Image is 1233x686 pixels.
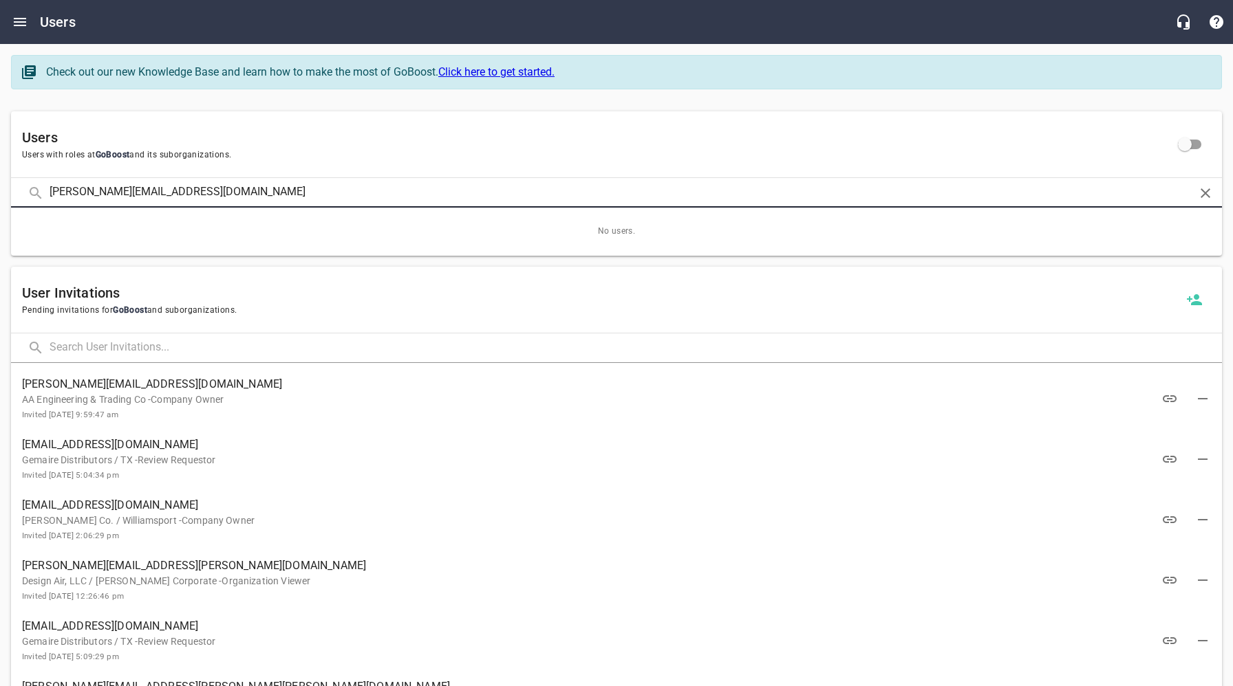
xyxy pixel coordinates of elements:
span: [PERSON_NAME][EMAIL_ADDRESS][DOMAIN_NAME] [22,376,1189,392]
input: Search User Invitations... [50,333,1222,363]
span: No users. [11,208,1222,256]
small: Invited [DATE] 12:26:46 pm [22,591,124,601]
span: Pending invitations for and suborganizations. [22,304,1178,318]
button: View Invitation Link [1153,624,1186,657]
p: [PERSON_NAME] Co. / Williamsport -Company Owner [22,513,1189,542]
button: View Invitation Link [1153,443,1186,476]
p: AA Engineering & Trading Co -Company Owner [22,392,1189,421]
button: Support Portal [1200,5,1233,38]
span: [PERSON_NAME][EMAIL_ADDRESS][PERSON_NAME][DOMAIN_NAME] [22,557,1189,574]
h6: User Invitations [22,282,1178,304]
button: Open drawer [3,5,36,38]
span: GoBoost [113,305,147,315]
span: GoBoost [96,150,130,159]
span: Users with roles at and its suborganizations. [22,148,1168,162]
span: [EMAIL_ADDRESS][DOMAIN_NAME] [22,618,1189,634]
div: Check out our new Knowledge Base and learn how to make the most of GoBoost. [46,64,1208,80]
small: Invited [DATE] 5:09:29 pm [22,652,119,661]
a: Click here to get started. [438,65,555,78]
span: [EMAIL_ADDRESS][DOMAIN_NAME] [22,497,1189,513]
p: Gemaire Distributors / TX -Review Requestor [22,453,1189,482]
button: Delete Invitation [1186,443,1219,476]
small: Invited [DATE] 5:04:34 pm [22,470,119,480]
button: Live Chat [1167,5,1200,38]
h6: Users [22,126,1168,148]
button: Delete Invitation [1186,503,1219,536]
a: Invite a new user to GoBoost [1178,283,1211,316]
small: Invited [DATE] 2:06:29 pm [22,531,119,540]
span: Click to view all users [1168,128,1201,161]
button: View Invitation Link [1153,503,1186,536]
button: View Invitation Link [1153,382,1186,415]
input: Search Users... [50,178,1183,208]
button: Delete Invitation [1186,624,1219,657]
button: Delete Invitation [1186,564,1219,597]
button: Delete Invitation [1186,382,1219,415]
p: Design Air, LLC / [PERSON_NAME] Corporate -Organization Viewer [22,574,1189,603]
small: Invited [DATE] 9:59:47 am [22,410,118,419]
h6: Users [40,11,76,33]
span: [EMAIL_ADDRESS][DOMAIN_NAME] [22,436,1189,453]
button: View Invitation Link [1153,564,1186,597]
p: Gemaire Distributors / TX -Review Requestor [22,634,1189,663]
